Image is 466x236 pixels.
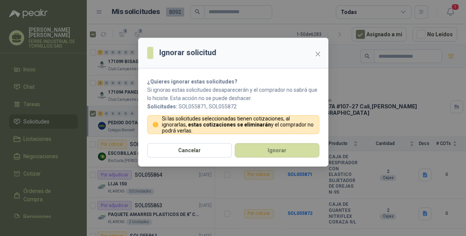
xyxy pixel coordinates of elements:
[161,116,314,134] p: Si las solicitudes seleccionadas tienen cotizaciones, al ignorarlas, y el comprador no podrá verlas.
[235,143,319,157] button: Ignorar
[312,48,324,60] button: Close
[188,122,271,128] strong: estas cotizaciones se eliminarán
[147,102,319,111] p: SOL055871, SOL055872
[147,79,237,85] strong: ¿Quieres ignorar estas solicitudes?
[147,86,319,102] p: Si ignoras estas solicitudes desaparecerán y el comprador no sabrá que lo hiciste. Esta acción no...
[315,51,321,57] span: close
[159,47,216,59] h3: Ignorar solicitud
[147,103,177,110] b: Solicitudes:
[147,143,232,157] button: Cancelar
